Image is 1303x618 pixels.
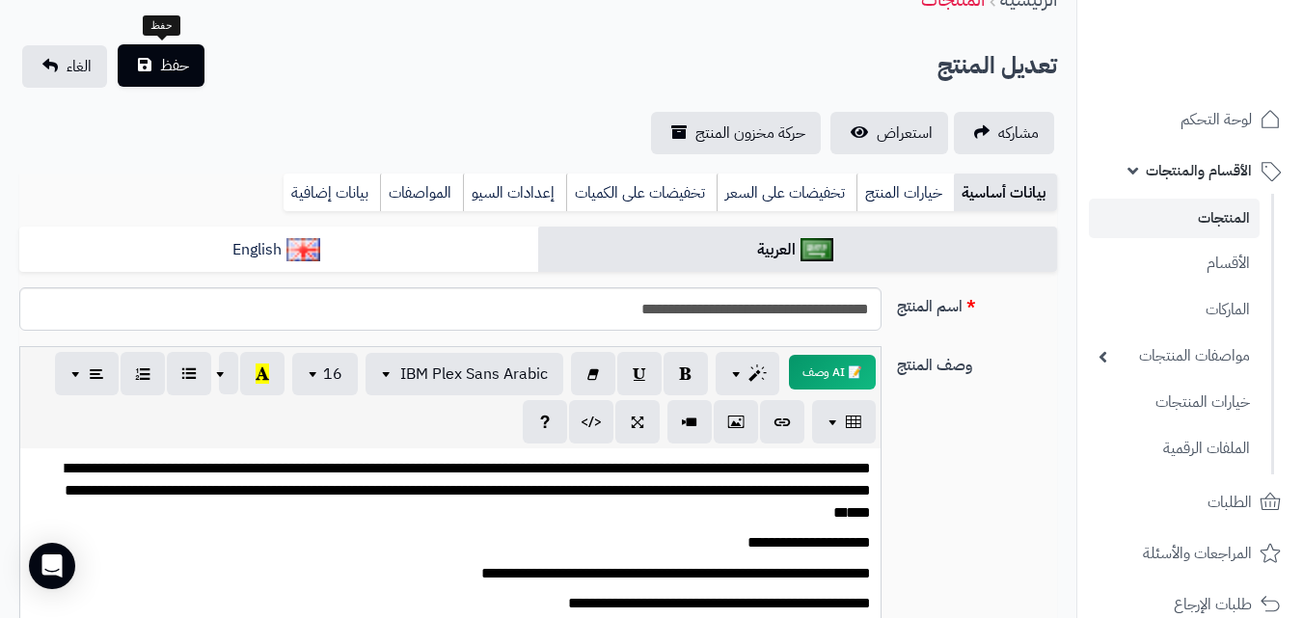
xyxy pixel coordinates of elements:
span: الأقسام والمنتجات [1146,157,1252,184]
a: تخفيضات على السعر [717,174,856,212]
button: 16 [292,353,358,395]
label: اسم المنتج [889,287,1065,318]
a: الطلبات [1089,479,1291,525]
span: IBM Plex Sans Arabic [400,363,548,386]
a: المراجعات والأسئلة [1089,530,1291,577]
span: لوحة التحكم [1181,106,1252,133]
button: IBM Plex Sans Arabic [366,353,563,395]
span: 16 [323,363,342,386]
span: الغاء [67,55,92,78]
button: 📝 AI وصف [789,355,876,390]
a: الغاء [22,45,107,88]
img: العربية [801,238,834,261]
span: حفظ [160,54,189,77]
a: المواصفات [380,174,463,212]
a: مواصفات المنتجات [1089,336,1260,377]
span: المراجعات والأسئلة [1143,540,1252,567]
a: بيانات إضافية [284,174,380,212]
a: تخفيضات على الكميات [566,174,717,212]
button: حفظ [118,44,204,87]
a: مشاركه [954,112,1054,154]
div: Open Intercom Messenger [29,543,75,589]
a: الملفات الرقمية [1089,428,1260,470]
span: حركة مخزون المنتج [695,121,805,145]
span: طلبات الإرجاع [1174,591,1252,618]
a: بيانات أساسية [954,174,1057,212]
div: حفظ [143,15,180,37]
a: الأقسام [1089,243,1260,284]
h2: تعديل المنتج [937,46,1057,86]
a: خيارات المنتج [856,174,954,212]
a: خيارات المنتجات [1089,382,1260,423]
a: العربية [538,227,1057,274]
span: الطلبات [1208,489,1252,516]
a: حركة مخزون المنتج [651,112,821,154]
a: المنتجات [1089,199,1260,238]
label: وصف المنتج [889,346,1065,377]
a: الماركات [1089,289,1260,331]
a: لوحة التحكم [1089,96,1291,143]
span: مشاركه [998,121,1039,145]
span: استعراض [877,121,933,145]
img: English [286,238,320,261]
a: إعدادات السيو [463,174,566,212]
a: استعراض [830,112,948,154]
a: English [19,227,538,274]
